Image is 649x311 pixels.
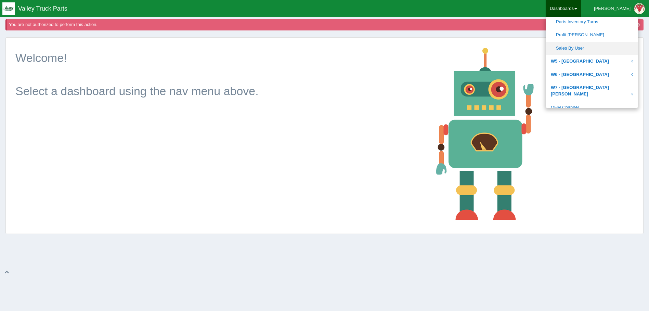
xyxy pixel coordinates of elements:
a: Profit [PERSON_NAME] [546,28,638,42]
div: You are not authorized to perform this action. [9,22,642,28]
a: OEM Channel [546,101,638,114]
div: [PERSON_NAME] [594,2,631,15]
a: W5 - [GEOGRAPHIC_DATA] [546,55,638,68]
a: Sales By User [546,42,638,55]
a: Parts Inventory Turns [546,15,638,29]
p: Welcome! Select a dashboard using the nav menu above. [15,50,426,100]
span: Valley Truck Parts [18,5,67,12]
img: q1blfpkbivjhsugxdrfq.png [2,2,15,15]
img: robot-18af129d45a23e4dba80317a7b57af8f57279c3d1c32989fc063bd2141a5b856.png [431,43,540,225]
img: Profile Picture [634,3,645,14]
a: W6 - [GEOGRAPHIC_DATA] [546,68,638,81]
a: W7 - [GEOGRAPHIC_DATA][PERSON_NAME] [546,81,638,101]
